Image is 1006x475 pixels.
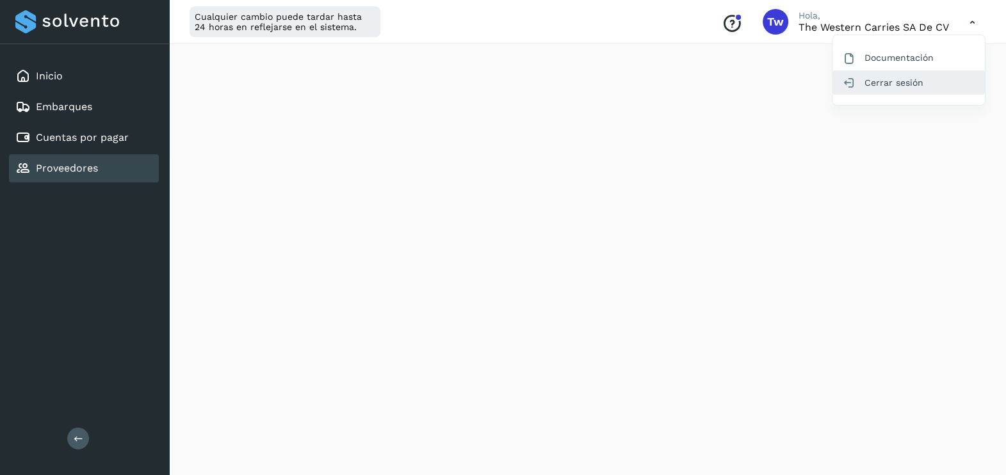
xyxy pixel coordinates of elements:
[9,154,159,182] div: Proveedores
[832,45,985,70] div: Documentación
[9,93,159,121] div: Embarques
[9,124,159,152] div: Cuentas por pagar
[9,62,159,90] div: Inicio
[36,131,129,143] a: Cuentas por pagar
[36,101,92,113] a: Embarques
[832,70,985,95] div: Cerrar sesión
[36,162,98,174] a: Proveedores
[36,70,63,82] a: Inicio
